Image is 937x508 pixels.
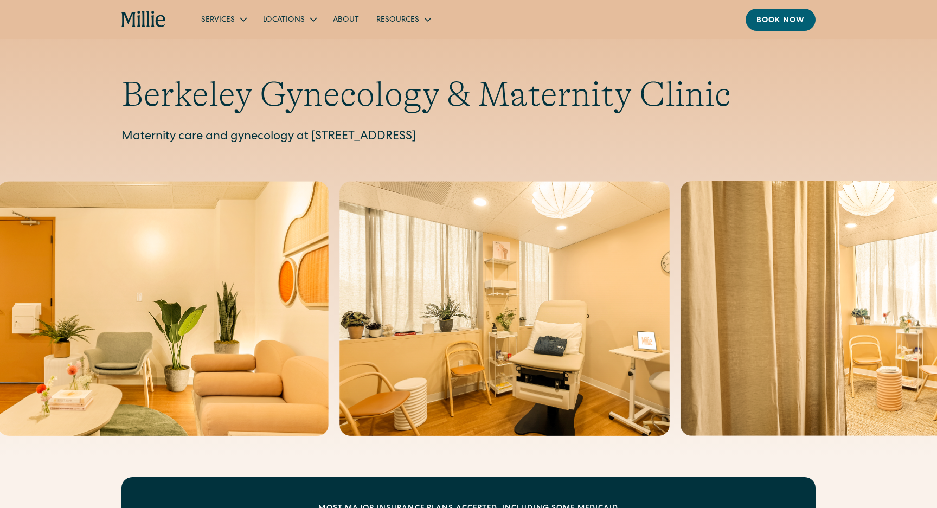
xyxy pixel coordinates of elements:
[192,10,254,28] div: Services
[121,74,816,115] h1: Berkeley Gynecology & Maternity Clinic
[756,15,805,27] div: Book now
[368,10,439,28] div: Resources
[746,9,816,31] a: Book now
[254,10,324,28] div: Locations
[201,15,235,26] div: Services
[121,128,816,146] p: Maternity care and gynecology at [STREET_ADDRESS]
[376,15,419,26] div: Resources
[121,11,166,28] a: home
[263,15,305,26] div: Locations
[324,10,368,28] a: About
